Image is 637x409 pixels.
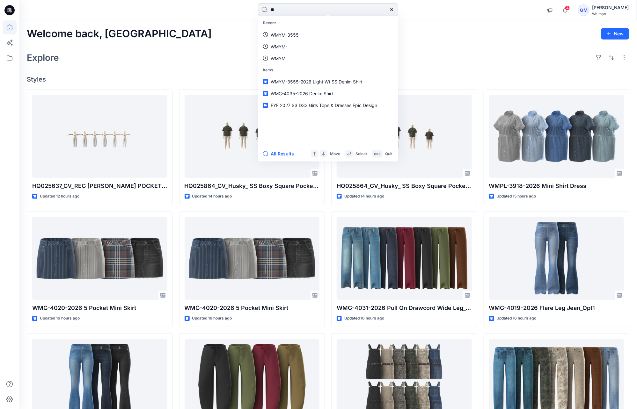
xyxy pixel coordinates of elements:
a: HQ025637_GV_REG CARPENTER POCKET BARREL JEAN [32,95,167,178]
a: FYE 2027 S3 D33 Girls Tops & Dresses Epic Design [259,99,397,111]
p: WMG-4019-2026 Flare Leg Jean_Opt1 [489,304,624,312]
p: Select [355,150,367,157]
h4: Styles [27,75,629,83]
span: 4 [565,5,570,11]
p: esc [374,150,381,157]
p: Items [259,64,397,76]
button: All Results [263,150,298,158]
p: Recent [259,17,397,29]
a: WMG-4020-2026 5 Pocket Mini Skirt [32,217,167,300]
p: Updated 12 hours ago [40,193,79,200]
a: WMG-4019-2026 Flare Leg Jean_Opt1 [489,217,624,300]
p: HQ025637_GV_REG [PERSON_NAME] POCKET BARREL [PERSON_NAME] [32,182,167,190]
h2: Welcome back, [GEOGRAPHIC_DATA] [27,28,212,40]
div: Walmart [592,11,629,16]
p: WMYM-3555 [271,31,299,38]
a: HQ025864_GV_Husky_ SS Boxy Square Pocket Shirt [337,95,472,178]
a: WMYM-3555 [259,29,397,40]
span: FYE 2027 S3 D33 Girls Tops & Dresses Epic Design [271,103,377,108]
p: Updated 16 hours ago [192,315,232,322]
h2: Explore [27,53,59,63]
a: HQ025864_GV_Husky_ SS Boxy Square Pocket Shirt [185,95,320,178]
p: Updated 16 hours ago [344,315,384,322]
p: Updated 14 hours ago [192,193,232,200]
a: WMG-4035-2026 Denim Shirt [259,88,397,99]
span: WMG-4035-2026 Denim Shirt [271,91,333,96]
p: WMYM [271,55,285,61]
p: WMG-4020-2026 5 Pocket Mini Skirt [32,304,167,312]
p: WMYM- [271,43,287,50]
button: New [601,28,629,39]
p: HQ025864_GV_Husky_ SS Boxy Square Pocket Shirt [337,182,472,190]
div: [PERSON_NAME] [592,4,629,11]
a: WMPL-3918-2026 Mini Shirt Dress [489,95,624,178]
a: WMYM-3555-2026 Light Wt SS Denim Shirt [259,76,397,88]
p: Move [330,150,340,157]
p: Quit [385,150,392,157]
p: Updated 15 hours ago [497,193,536,200]
span: WMYM-3555-2026 Light Wt SS Denim Shirt [271,79,362,84]
a: WMYM [259,52,397,64]
p: WMPL-3918-2026 Mini Shirt Dress [489,182,624,190]
a: WMYM- [259,40,397,52]
a: WMG-4020-2026 5 Pocket Mini Skirt [185,217,320,300]
p: Updated 16 hours ago [40,315,80,322]
div: GM [578,4,589,16]
p: WMG-4031-2026 Pull On Drawcord Wide Leg_Opt3 [337,304,472,312]
p: WMG-4020-2026 5 Pocket Mini Skirt [185,304,320,312]
p: HQ025864_GV_Husky_ SS Boxy Square Pocket Shirt [185,182,320,190]
p: Updated 16 hours ago [497,315,537,322]
p: Updated 14 hours ago [344,193,384,200]
a: WMG-4031-2026 Pull On Drawcord Wide Leg_Opt3 [337,217,472,300]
